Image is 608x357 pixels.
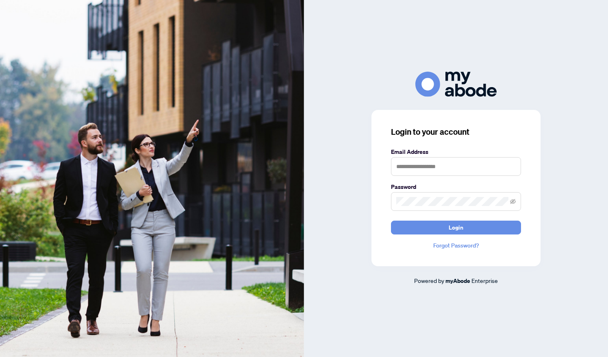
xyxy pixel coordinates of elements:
[510,199,516,204] span: eye-invisible
[391,182,521,191] label: Password
[471,277,498,284] span: Enterprise
[449,221,463,234] span: Login
[414,277,444,284] span: Powered by
[391,147,521,156] label: Email Address
[391,241,521,250] a: Forgot Password?
[391,126,521,138] h3: Login to your account
[445,276,470,285] a: myAbode
[415,72,497,96] img: ma-logo
[391,221,521,234] button: Login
